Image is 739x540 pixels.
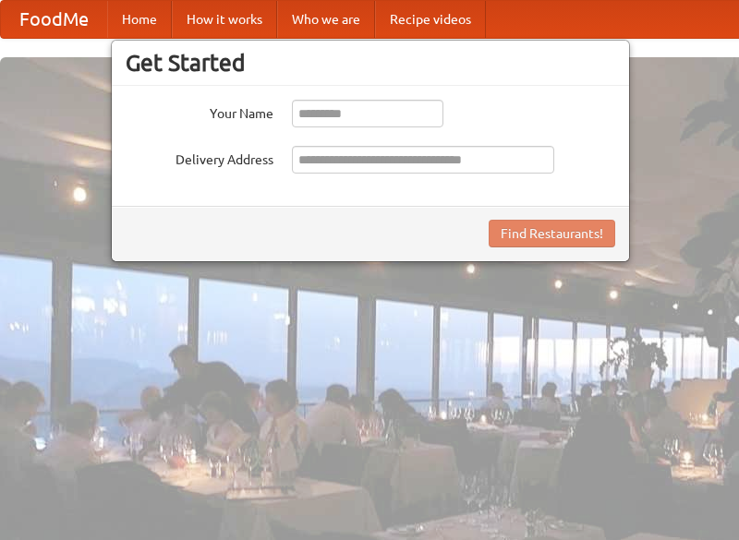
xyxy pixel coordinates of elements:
label: Your Name [126,100,273,123]
a: How it works [172,1,277,38]
a: Recipe videos [375,1,486,38]
a: Home [107,1,172,38]
label: Delivery Address [126,146,273,169]
h3: Get Started [126,49,615,77]
a: FoodMe [1,1,107,38]
button: Find Restaurants! [489,220,615,247]
a: Who we are [277,1,375,38]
